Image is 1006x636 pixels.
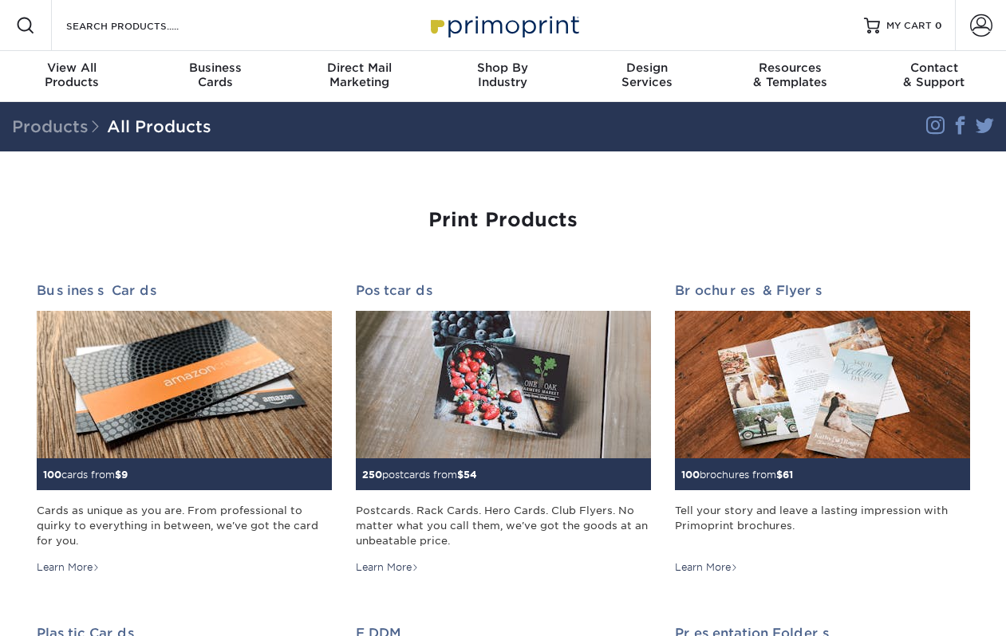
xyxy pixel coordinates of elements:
[37,209,970,232] h1: Print Products
[431,61,574,75] span: Shop By
[575,61,719,89] div: Services
[886,19,932,33] span: MY CART
[37,283,332,575] a: Business Cards 100cards from$9 Cards as unique as you are. From professional to quirky to everyth...
[776,469,783,481] span: $
[575,61,719,75] span: Design
[675,283,970,575] a: Brochures & Flyers 100brochures from$61 Tell your story and leave a lasting impression with Primo...
[719,51,862,102] a: Resources& Templates
[356,560,419,575] div: Learn More
[431,61,574,89] div: Industry
[37,560,100,575] div: Learn More
[356,283,651,298] h2: Postcards
[362,469,382,481] span: 250
[681,469,793,481] small: brochures from
[362,469,477,481] small: postcards from
[65,16,220,35] input: SEARCH PRODUCTS.....
[675,283,970,298] h2: Brochures & Flyers
[783,469,793,481] span: 61
[287,61,431,89] div: Marketing
[719,61,862,89] div: & Templates
[675,503,970,549] div: Tell your story and leave a lasting impression with Primoprint brochures.
[862,51,1006,102] a: Contact& Support
[862,61,1006,75] span: Contact
[287,61,431,75] span: Direct Mail
[356,283,651,575] a: Postcards 250postcards from$54 Postcards. Rack Cards. Hero Cards. Club Flyers. No matter what you...
[681,469,700,481] span: 100
[107,117,211,136] a: All Products
[12,117,107,136] span: Products
[424,8,583,42] img: Primoprint
[675,311,970,458] img: Brochures & Flyers
[356,311,651,458] img: Postcards
[115,469,121,481] span: $
[144,61,287,89] div: Cards
[464,469,477,481] span: 54
[457,469,464,481] span: $
[121,469,128,481] span: 9
[575,51,719,102] a: DesignServices
[935,20,942,31] span: 0
[37,311,332,458] img: Business Cards
[431,51,574,102] a: Shop ByIndustry
[43,469,128,481] small: cards from
[37,283,332,298] h2: Business Cards
[37,503,332,549] div: Cards as unique as you are. From professional to quirky to everything in between, we've got the c...
[43,469,61,481] span: 100
[356,503,651,549] div: Postcards. Rack Cards. Hero Cards. Club Flyers. No matter what you call them, we've got the goods...
[287,51,431,102] a: Direct MailMarketing
[144,51,287,102] a: BusinessCards
[862,61,1006,89] div: & Support
[675,560,738,575] div: Learn More
[144,61,287,75] span: Business
[719,61,862,75] span: Resources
